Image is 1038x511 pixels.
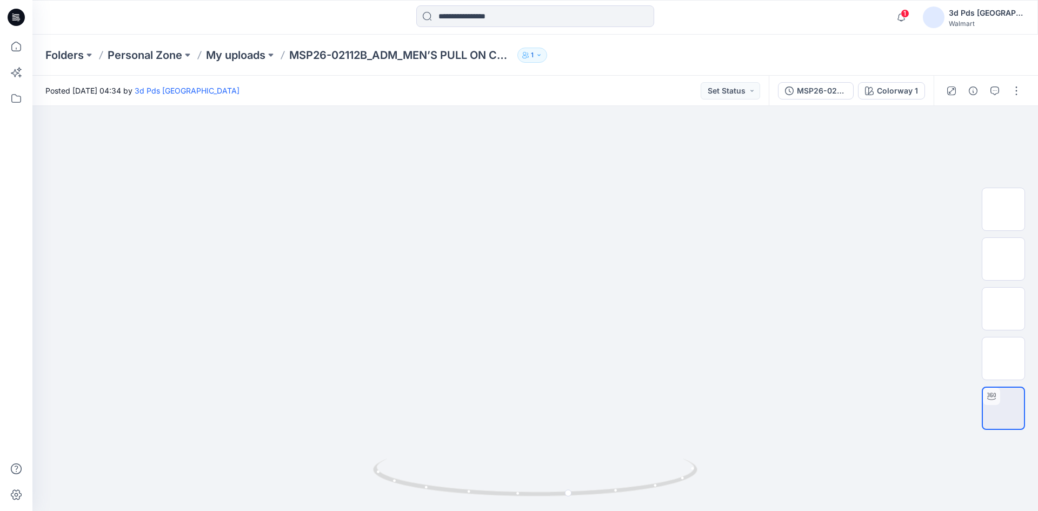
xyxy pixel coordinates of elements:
[923,6,944,28] img: avatar
[517,48,547,63] button: 1
[949,6,1024,19] div: 3d Pds [GEOGRAPHIC_DATA]
[135,86,239,95] a: 3d Pds [GEOGRAPHIC_DATA]
[797,85,847,97] div: MSP26-02112B_ADM_MEN’S PULL ON CARGO SHORT
[45,48,84,63] a: Folders
[108,48,182,63] a: Personal Zone
[206,48,265,63] a: My uploads
[901,9,909,18] span: 1
[778,82,854,99] button: MSP26-02112B_ADM_MEN’S PULL ON CARGO SHORT
[964,82,982,99] button: Details
[858,82,925,99] button: Colorway 1
[289,48,513,63] p: MSP26-02112B_ADM_MEN’S PULL ON CARGO SHORT
[531,49,534,61] p: 1
[949,19,1024,28] div: Walmart
[877,85,918,97] div: Colorway 1
[45,85,239,96] span: Posted [DATE] 04:34 by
